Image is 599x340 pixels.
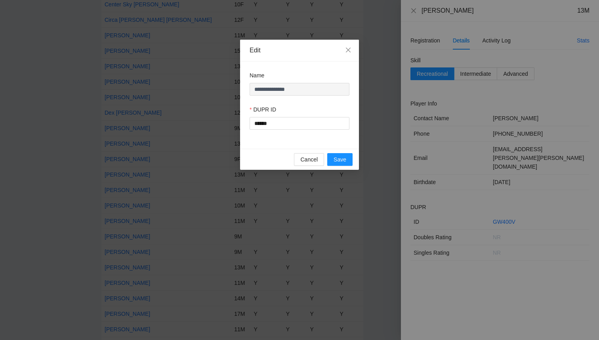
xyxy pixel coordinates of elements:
button: Cancel [294,153,324,166]
span: Save [334,155,346,164]
span: Cancel [300,155,318,164]
span: close [345,47,351,53]
label: Name [250,71,264,80]
div: Edit [250,46,349,55]
label: DUPR ID [250,105,276,114]
input: DUPR ID [250,117,349,130]
button: Close [338,40,359,61]
button: Save [327,153,353,166]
